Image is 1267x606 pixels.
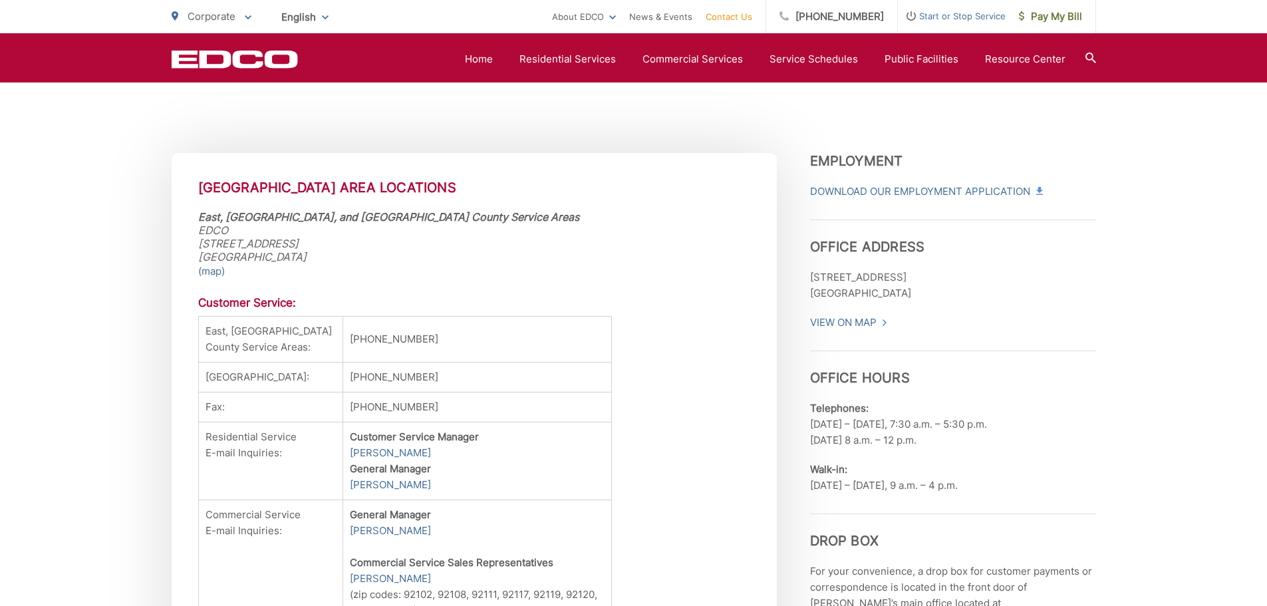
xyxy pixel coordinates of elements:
p: ( ) [198,263,750,279]
td: [GEOGRAPHIC_DATA]: [198,363,343,392]
a: Public Facilities [885,51,958,67]
span: English [271,5,339,29]
a: [PERSON_NAME] [350,477,431,493]
h3: Employment [810,153,1096,169]
span: Corporate [188,10,235,23]
strong: General Manager [350,462,431,475]
a: View On Map [810,315,888,331]
h3: Drop Box [810,514,1096,549]
td: [PHONE_NUMBER] [343,392,612,422]
a: EDCD logo. Return to the homepage. [172,50,298,69]
h3: Office Hours [810,351,1096,386]
b: Walk-in: [810,463,847,476]
a: News & Events [629,9,692,25]
td: Residential Service E-mail Inquiries: [198,422,343,500]
a: About EDCO [552,9,616,25]
address: EDCO [STREET_ADDRESS] [GEOGRAPHIC_DATA] [198,210,750,263]
h3: Office Address [810,220,1096,255]
a: Service Schedules [770,51,858,67]
p: [DATE] – [DATE], 9 a.m. – 4 p.m. [810,462,1096,494]
h4: Customer Service: [198,296,750,309]
h2: [GEOGRAPHIC_DATA] Area Locations [198,180,750,196]
td: Fax: [198,392,343,422]
p: [STREET_ADDRESS] [GEOGRAPHIC_DATA] [810,269,1096,301]
td: [PHONE_NUMBER] [343,363,612,392]
p: [DATE] – [DATE], 7:30 a.m. – 5:30 p.m. [DATE] 8 a.m. – 12 p.m. [810,400,1096,448]
a: Contact Us [706,9,752,25]
a: [PERSON_NAME] [350,571,431,587]
a: map [202,263,221,279]
a: Download Our Employment Application [810,184,1042,200]
a: Residential Services [519,51,616,67]
span: Pay My Bill [1019,9,1082,25]
b: Telephones: [810,402,869,414]
a: Commercial Services [642,51,743,67]
td: [PHONE_NUMBER] [343,317,612,363]
strong: Customer Service Manager [350,430,479,443]
a: [PERSON_NAME] [350,523,431,539]
strong: Commercial Service Sales Representatives [350,556,553,569]
td: East, [GEOGRAPHIC_DATA] County Service Areas: [198,317,343,363]
a: Home [465,51,493,67]
strong: East, [GEOGRAPHIC_DATA], and [GEOGRAPHIC_DATA] County Service Areas [198,210,579,224]
a: Resource Center [985,51,1065,67]
a: [PERSON_NAME] [350,445,431,461]
strong: General Manager [350,508,431,521]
